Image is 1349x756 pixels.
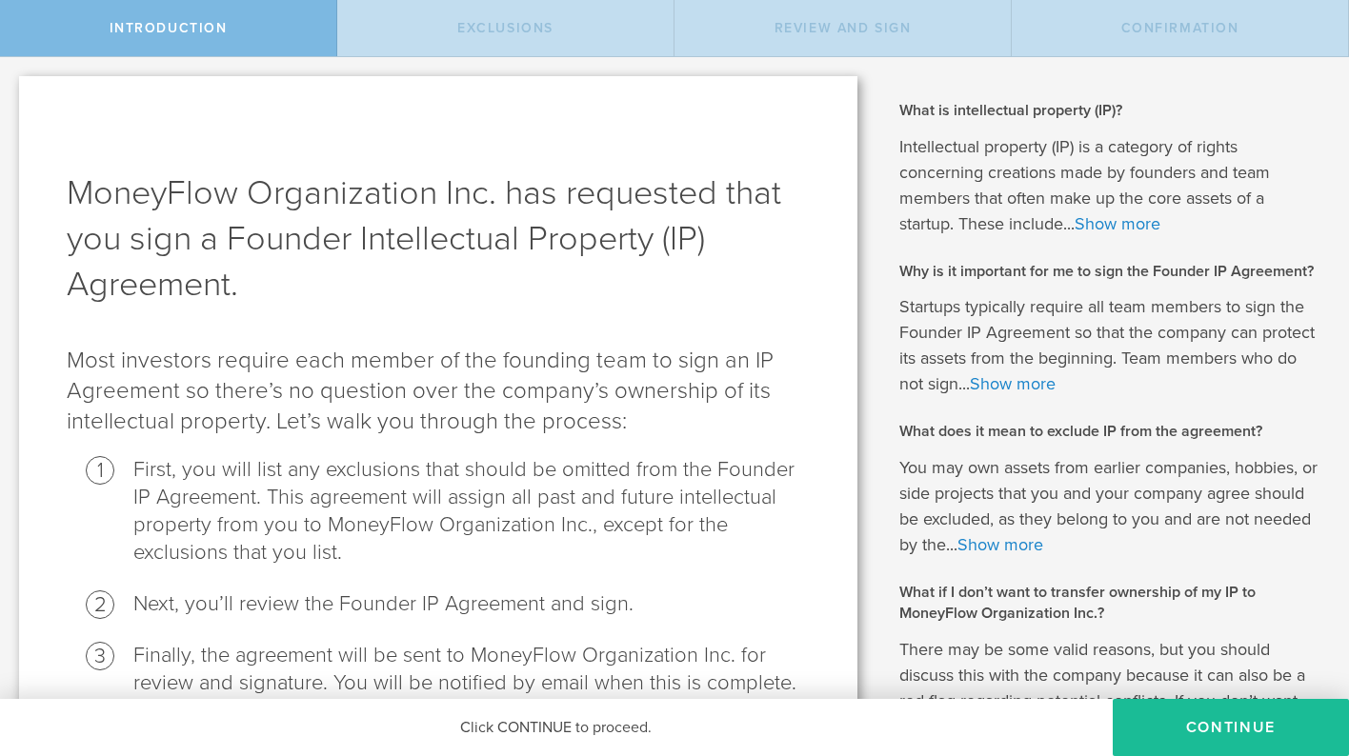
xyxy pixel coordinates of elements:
p: Intellectual property (IP) is a category of rights concerning creations made by founders and team... [899,134,1320,237]
a: Show more [957,534,1043,555]
li: Next, you’ll review the Founder IP Agreement and sign. [133,590,810,618]
h2: What does it mean to exclude IP from the agreement? [899,421,1320,442]
li: Finally, the agreement will be sent to MoneyFlow Organization Inc. for review and signature. You ... [133,642,810,697]
a: Show more [1075,213,1160,234]
a: Show more [970,373,1056,394]
span: Review and Sign [775,20,912,36]
p: Startups typically require all team members to sign the Founder IP Agreement so that the company ... [899,294,1320,397]
span: Exclusions [457,20,554,36]
p: There may be some valid reasons, but you should discuss this with the company because it can also... [899,637,1320,740]
p: You may own assets from earlier companies, hobbies, or side projects that you and your company ag... [899,455,1320,558]
span: Confirmation [1121,20,1239,36]
h2: What if I don’t want to transfer ownership of my IP to MoneyFlow Organization Inc.? [899,582,1320,625]
li: First, you will list any exclusions that should be omitted from the Founder IP Agreement. This ag... [133,456,810,567]
h1: MoneyFlow Organization Inc. has requested that you sign a Founder Intellectual Property (IP) Agre... [67,170,810,308]
button: Continue [1113,699,1349,756]
span: Introduction [110,20,228,36]
p: Most investors require each member of the founding team to sign an IP Agreement so there’s no que... [67,346,810,437]
h2: What is intellectual property (IP)? [899,100,1320,121]
h2: Why is it important for me to sign the Founder IP Agreement? [899,261,1320,282]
